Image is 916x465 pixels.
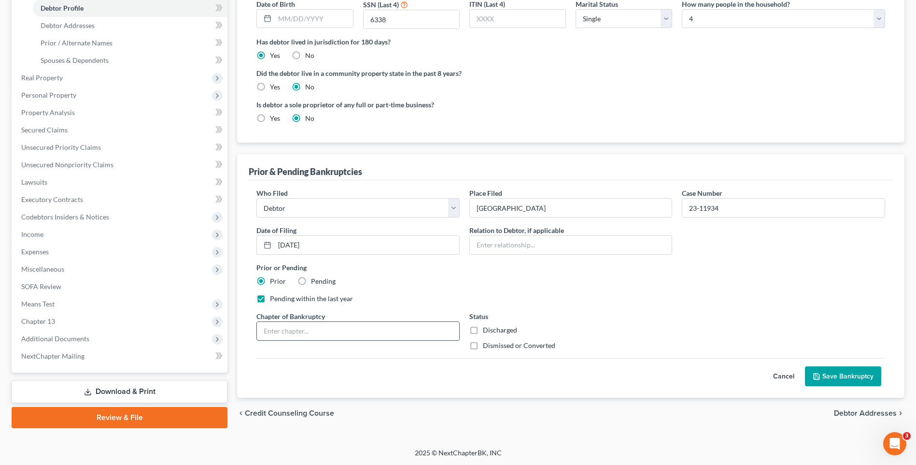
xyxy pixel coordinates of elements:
[14,278,227,295] a: SOFA Review
[21,178,47,186] span: Lawsuits
[256,37,885,47] label: Has debtor lived in jurisdiction for 180 days?
[12,407,227,428] a: Review & File
[364,10,459,29] input: XXXX
[903,432,911,440] span: 3
[805,366,881,387] button: Save Bankruptcy
[21,143,101,151] span: Unsecured Priority Claims
[41,4,84,12] span: Debtor Profile
[682,188,722,198] label: Case Number
[21,108,75,116] span: Property Analysis
[682,199,885,217] input: #
[883,432,906,455] iframe: Intercom live chat
[21,126,68,134] span: Secured Claims
[483,325,517,335] label: Discharged
[834,409,904,417] button: Debtor Addresses chevron_right
[237,409,245,417] i: chevron_left
[256,68,885,78] label: Did the debtor live in a community property state in the past 8 years?
[270,294,353,304] label: Pending within the last year
[270,51,280,60] label: Yes
[21,317,55,325] span: Chapter 13
[470,10,565,28] input: XXXX
[21,160,113,169] span: Unsecured Nonpriority Claims
[21,352,85,360] span: NextChapter Mailing
[270,114,280,123] label: Yes
[21,334,89,343] span: Additional Documents
[270,82,280,92] label: Yes
[257,322,459,340] input: Enter chapter...
[270,276,286,286] label: Prior
[41,56,109,64] span: Spouses & Dependents
[469,225,564,235] label: Relation to Debtor, if applicable
[21,300,55,308] span: Means Test
[33,52,227,69] a: Spouses & Dependents
[14,121,227,139] a: Secured Claims
[41,21,95,29] span: Debtor Addresses
[21,265,64,273] span: Miscellaneous
[21,282,61,291] span: SOFA Review
[14,156,227,174] a: Unsecured Nonpriority Claims
[21,247,49,256] span: Expenses
[256,262,885,273] label: Prior or Pending
[256,311,325,321] label: Chapter of Bankruptcy
[305,114,314,123] label: No
[21,91,76,99] span: Personal Property
[21,73,63,82] span: Real Property
[469,311,488,321] label: Status
[249,166,362,177] div: Prior & Pending Bankruptcies
[483,341,555,350] label: Dismissed or Converted
[469,189,502,197] span: Place Filed
[275,236,459,254] input: MM/DD/YYYY
[256,100,566,110] label: Is debtor a sole proprietor of any full or part-time business?
[33,34,227,52] a: Prior / Alternate Names
[14,191,227,208] a: Executory Contracts
[256,189,288,197] span: Who Filed
[14,174,227,191] a: Lawsuits
[245,409,334,417] span: Credit Counseling Course
[14,139,227,156] a: Unsecured Priority Claims
[21,195,83,203] span: Executory Contracts
[256,226,296,234] span: Date of Filing
[14,104,227,121] a: Property Analysis
[21,213,109,221] span: Codebtors Insiders & Notices
[470,236,672,254] input: Enter relationship...
[305,82,314,92] label: No
[897,409,904,417] i: chevron_right
[762,367,805,386] button: Cancel
[275,10,352,28] input: MM/DD/YYYY
[41,39,113,47] span: Prior / Alternate Names
[470,199,672,217] input: Enter place filed...
[21,230,43,238] span: Income
[237,409,334,417] button: chevron_left Credit Counseling Course
[311,276,336,286] label: Pending
[834,409,897,417] span: Debtor Addresses
[14,348,227,365] a: NextChapter Mailing
[33,17,227,34] a: Debtor Addresses
[12,380,227,403] a: Download & Print
[305,51,314,60] label: No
